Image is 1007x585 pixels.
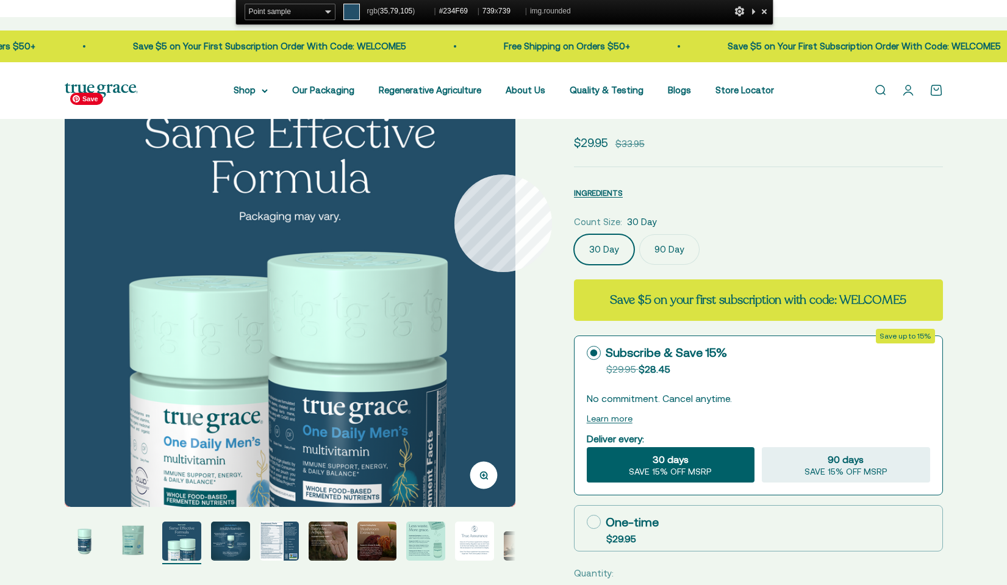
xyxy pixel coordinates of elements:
span: 739 [498,7,511,15]
span: x [482,4,522,19]
a: Regenerative Agriculture [379,85,481,95]
img: One Daily Men's Multivitamin [309,522,348,561]
div: Close and Stop Picking [758,4,770,19]
summary: Shop [234,83,268,98]
img: One Daily Men's Multivitamin [211,522,250,561]
button: Go to item 8 [406,522,445,564]
button: Go to item 4 [211,522,250,564]
span: 739 [482,7,495,15]
span: #234F69 [439,4,475,19]
button: Go to item 10 [504,531,543,564]
span: 30 Day [627,215,657,229]
span: | [478,7,479,15]
span: 79 [390,7,398,15]
a: Store Locator [715,85,774,95]
p: Save $5 on Your First Subscription Order With Code: WELCOME5 [133,39,406,54]
sale-price: $29.95 [574,134,608,152]
span: 35 [380,7,388,15]
span: .rounded [542,7,570,15]
span: | [525,7,527,15]
button: Go to item 3 [162,522,201,564]
a: Quality & Testing [570,85,643,95]
label: Quantity: [574,566,614,581]
span: rgb( , , ) [367,4,431,19]
legend: Count Size: [574,215,622,229]
button: Go to item 5 [260,522,299,564]
span: 105 [400,7,412,15]
img: Daily Multivitamin for Immune Support, Energy, and Daily Balance* - Vitamin A, Vitamin D3, and Zi... [113,522,152,561]
img: One Daily Men's Multivitamin [406,522,445,561]
span: INGREDIENTS [574,188,623,198]
button: Go to item 6 [309,522,348,564]
a: Our Packaging [292,85,354,95]
a: Free Shipping on Orders $50+ [504,41,630,51]
img: One Daily Men's Multivitamin [455,522,494,561]
button: INGREDIENTS [574,185,623,200]
div: Collapse This Panel [748,4,758,19]
button: Go to item 9 [455,522,494,564]
p: Save $5 on Your First Subscription Order With Code: WELCOME5 [728,39,1001,54]
img: One Daily Men's Multivitamin [65,56,515,507]
a: About Us [506,85,545,95]
span: Save [70,93,103,105]
compare-at-price: $33.95 [615,137,645,151]
button: Go to item 7 [357,522,396,564]
img: One Daily Men's Multivitamin [260,522,299,561]
a: Blogs [668,85,691,95]
img: One Daily Men's Multivitamin [357,522,396,561]
img: One Daily Men's Multivitamin [162,522,201,561]
button: Go to item 1 [65,522,104,564]
span: img [530,4,571,19]
img: One Daily Men's Multivitamin [65,522,104,561]
div: Options [734,4,746,19]
button: Go to item 2 [113,522,152,564]
strong: Save $5 on your first subscription with code: WELCOME5 [610,292,906,308]
span: | [434,7,436,15]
